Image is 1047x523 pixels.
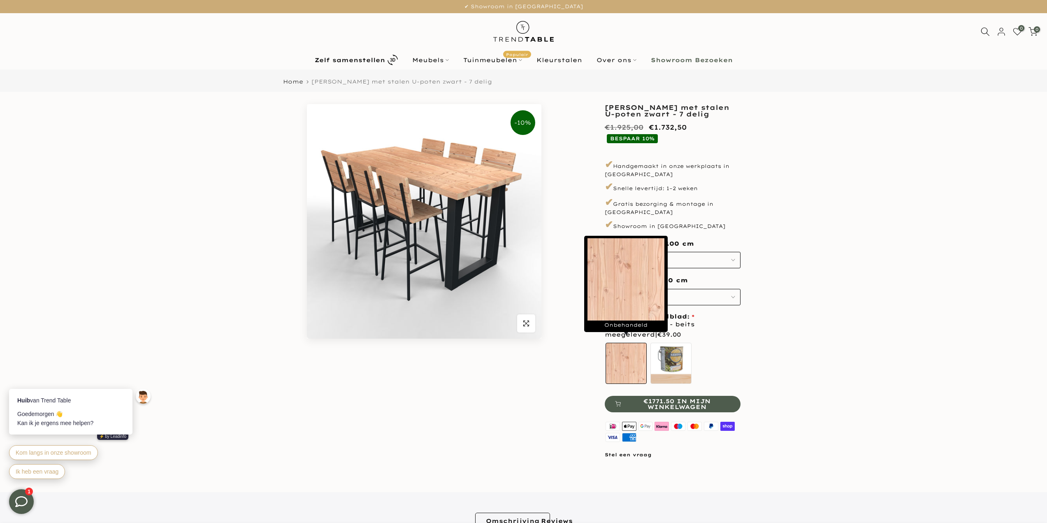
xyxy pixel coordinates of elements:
img: american express [621,432,637,443]
img: maestro [670,421,687,432]
img: douglas_textuur.png [587,238,664,321]
a: Meubels [405,55,456,65]
p: Gratis bezorging & montage in [GEOGRAPHIC_DATA] [605,195,741,216]
a: Home [283,79,303,84]
img: trend-table [488,13,559,50]
button: €1771.50 in mijn winkelwagen [605,396,741,412]
a: 0 [1013,27,1022,36]
p: ✔ Showroom in [GEOGRAPHIC_DATA] [10,2,1037,11]
a: Over ons [589,55,643,65]
a: 0 [1028,27,1038,36]
h1: [PERSON_NAME] met stalen U-poten zwart - 7 delig [605,104,741,117]
button: 220 cm [605,289,741,305]
span: ✔ [605,218,613,230]
ins: €1.732,50 [649,121,687,133]
img: apple pay [621,421,637,432]
iframe: bot-iframe [1,349,161,489]
a: Stel een vraag [605,452,652,458]
iframe: toggle-frame [1,481,42,522]
img: visa [605,432,621,443]
img: shopify pay [719,421,736,432]
span: 0 [1034,26,1040,33]
span: Populair [503,51,531,58]
span: ✔ [605,196,613,208]
img: paypal [703,421,719,432]
span: ✔ [605,158,613,170]
div: Onbehandeld [584,236,668,332]
span: 220 cm [660,277,688,285]
button: 100 cm [605,252,741,268]
span: €39.00 [657,331,681,338]
span: 0 [1018,25,1024,31]
del: €1.925,00 [605,123,643,131]
span: [PERSON_NAME] met stalen U-poten zwart - 7 delig [311,78,492,85]
img: google pay [637,421,654,432]
a: Kleurstalen [529,55,589,65]
span: BESPAAR 10% [607,134,658,143]
a: Showroom Bezoeken [643,55,740,65]
p: Snelle levertijd: 1–2 weken [605,180,741,194]
img: klarna [654,421,670,432]
img: master [687,421,703,432]
span: ✔ [605,180,613,193]
span: zelf behandelen - beits meegeleverd [605,319,741,340]
b: Showroom Bezoeken [651,57,733,63]
p: Showroom in [GEOGRAPHIC_DATA] [605,218,741,232]
span: | [655,331,681,338]
span: €1771.50 in mijn winkelwagen [624,398,730,410]
img: ideal [605,421,621,432]
a: TuinmeubelenPopulair [456,55,529,65]
span: 100 cm [665,240,694,248]
p: Handgemaakt in onze werkplaats in [GEOGRAPHIC_DATA] [605,158,741,178]
a: Zelf samenstellen [307,53,405,67]
b: Zelf samenstellen [315,57,385,63]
